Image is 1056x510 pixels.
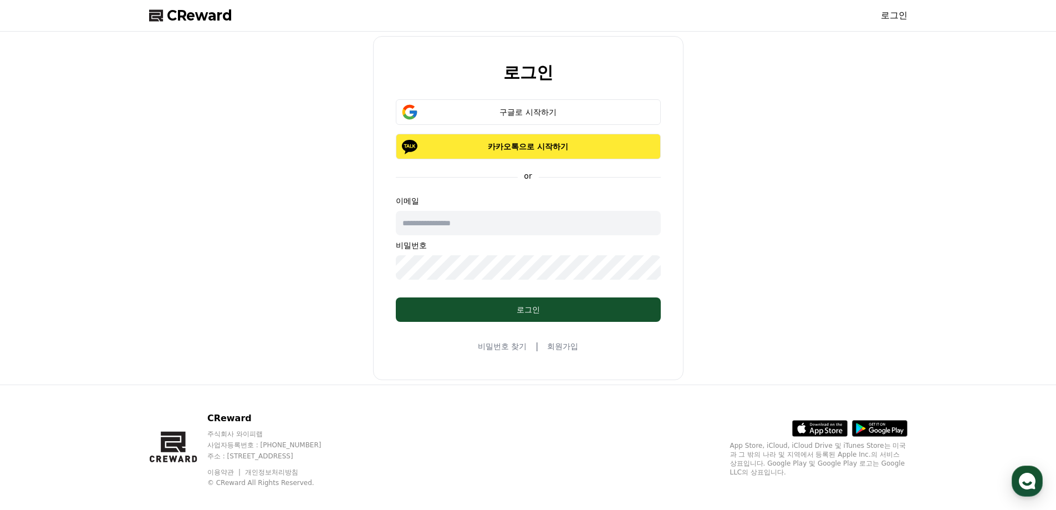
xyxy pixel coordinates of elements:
[412,141,645,152] p: 카카오톡으로 시작하기
[149,7,232,24] a: CReward
[143,352,213,380] a: 설정
[478,341,527,352] a: 비밀번호 찾기
[207,441,343,450] p: 사업자등록번호 : [PHONE_NUMBER]
[73,352,143,380] a: 대화
[503,63,553,82] h2: 로그인
[396,134,661,159] button: 카카오톡으로 시작하기
[396,297,661,322] button: 로그인
[517,170,538,181] p: or
[396,99,661,125] button: 구글로 시작하기
[245,468,298,476] a: 개인정보처리방침
[396,195,661,206] p: 이메일
[207,452,343,461] p: 주소 : [STREET_ADDRESS]
[207,478,343,487] p: © CReward All Rights Reserved.
[207,412,343,425] p: CReward
[167,7,232,24] span: CReward
[418,304,639,315] div: 로그인
[396,240,661,251] p: 비밀번호
[207,468,242,476] a: 이용약관
[881,9,907,22] a: 로그인
[35,368,42,377] span: 홈
[101,369,115,378] span: 대화
[535,340,538,353] span: |
[171,368,185,377] span: 설정
[3,352,73,380] a: 홈
[412,107,645,118] div: 구글로 시작하기
[207,430,343,438] p: 주식회사 와이피랩
[730,441,907,477] p: App Store, iCloud, iCloud Drive 및 iTunes Store는 미국과 그 밖의 나라 및 지역에서 등록된 Apple Inc.의 서비스 상표입니다. Goo...
[547,341,578,352] a: 회원가입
